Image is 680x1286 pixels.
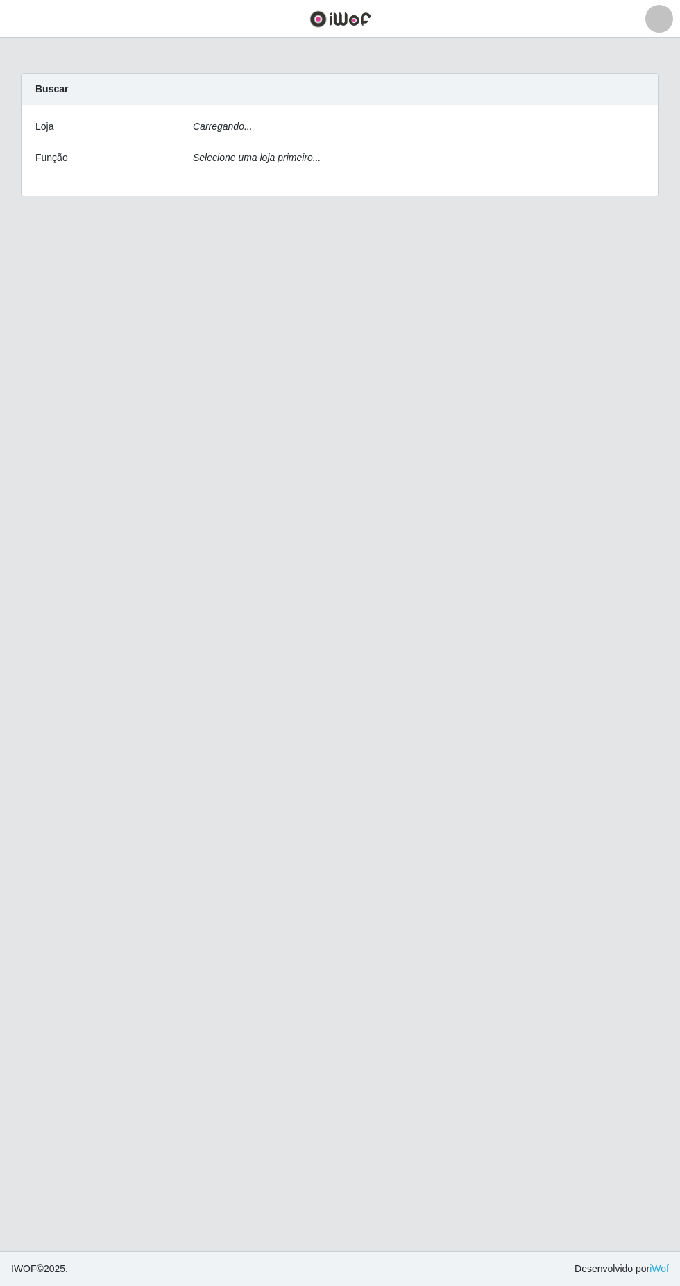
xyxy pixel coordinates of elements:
[11,1263,37,1274] span: IWOF
[11,1262,68,1276] span: © 2025 .
[575,1262,669,1276] span: Desenvolvido por
[309,10,371,28] img: CoreUI Logo
[649,1263,669,1274] a: iWof
[193,121,253,132] i: Carregando...
[35,83,68,94] strong: Buscar
[193,152,321,163] i: Selecione uma loja primeiro...
[35,151,68,165] label: Função
[35,119,53,134] label: Loja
